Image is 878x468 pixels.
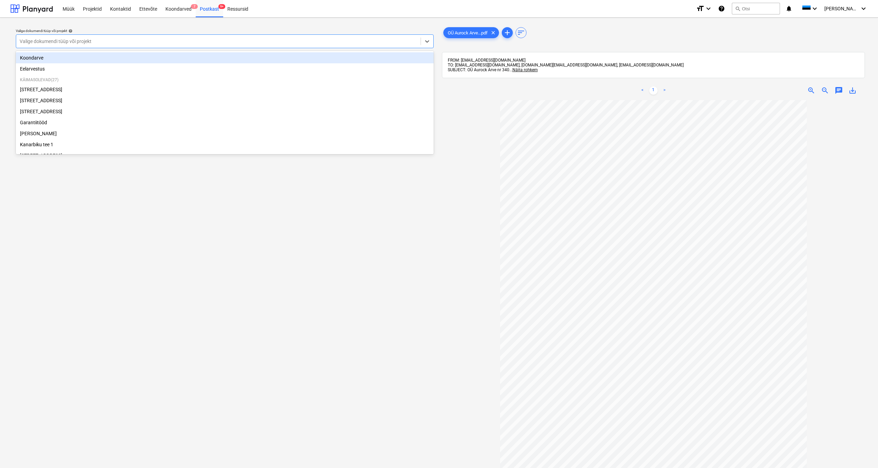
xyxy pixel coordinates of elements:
p: Käimasolevad ( 27 ) [20,77,430,83]
i: keyboard_arrow_down [704,4,713,13]
i: keyboard_arrow_down [811,4,819,13]
i: Abikeskus [718,4,725,13]
div: [STREET_ADDRESS] [16,84,434,95]
div: Pärtli tee 26 [16,150,434,161]
span: OÜ Aurock Arve...pdf [444,30,492,35]
div: [PERSON_NAME] [16,128,434,139]
span: ... [509,67,538,72]
span: search [735,6,740,11]
span: SUBJECT: OÜ Aurock Arve nr 340 [448,67,509,72]
span: Näita rohkem [512,67,538,72]
div: Garantiitööd [16,117,434,128]
span: add [503,29,511,37]
div: [STREET_ADDRESS] [16,106,434,117]
span: help [67,29,73,33]
i: keyboard_arrow_down [859,4,868,13]
div: Kanarbiku tee 1 [16,139,434,150]
span: clear [489,29,497,37]
span: chat [835,86,843,95]
div: Künka [16,128,434,139]
div: Aru tee 9 [16,106,434,117]
i: format_size [696,4,704,13]
a: Previous page [638,86,647,95]
div: Koondarve [16,52,434,63]
span: save_alt [848,86,857,95]
div: Ojakalda tee 9 A [16,95,434,106]
div: [STREET_ADDRESS] [16,150,434,161]
span: 9+ [218,4,225,9]
div: Sinilille tee 15 [16,84,434,95]
i: notifications [785,4,792,13]
a: Next page [660,86,669,95]
div: OÜ Aurock Arve...pdf [443,27,499,38]
div: Valige dokumendi tüüp või projekt [16,29,434,33]
button: Otsi [732,3,780,14]
span: [PERSON_NAME] [824,6,859,11]
span: sort [517,29,525,37]
span: zoom_in [807,86,815,95]
div: [STREET_ADDRESS] [16,95,434,106]
span: TO: [EMAIL_ADDRESS][DOMAIN_NAME], [DOMAIN_NAME][EMAIL_ADDRESS][DOMAIN_NAME], [EMAIL_ADDRESS][DOMA... [448,63,684,67]
a: Page 1 is your current page [649,86,658,95]
span: 7 [191,4,198,9]
span: zoom_out [821,86,829,95]
span: FROM: [EMAIL_ADDRESS][DOMAIN_NAME] [448,58,525,63]
div: Eelarvestus [16,63,434,74]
